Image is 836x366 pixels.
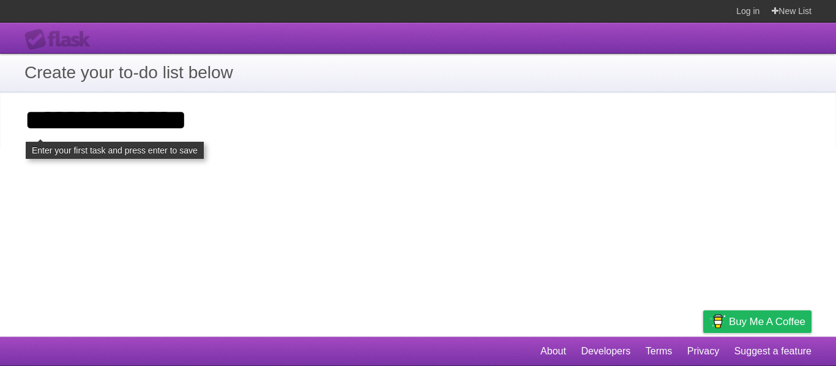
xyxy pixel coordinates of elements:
[646,340,673,363] a: Terms
[734,340,812,363] a: Suggest a feature
[703,310,812,333] a: Buy me a coffee
[24,29,98,51] div: Flask
[709,311,726,332] img: Buy me a coffee
[687,340,719,363] a: Privacy
[540,340,566,363] a: About
[581,340,630,363] a: Developers
[24,60,812,86] h1: Create your to-do list below
[729,311,805,332] span: Buy me a coffee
